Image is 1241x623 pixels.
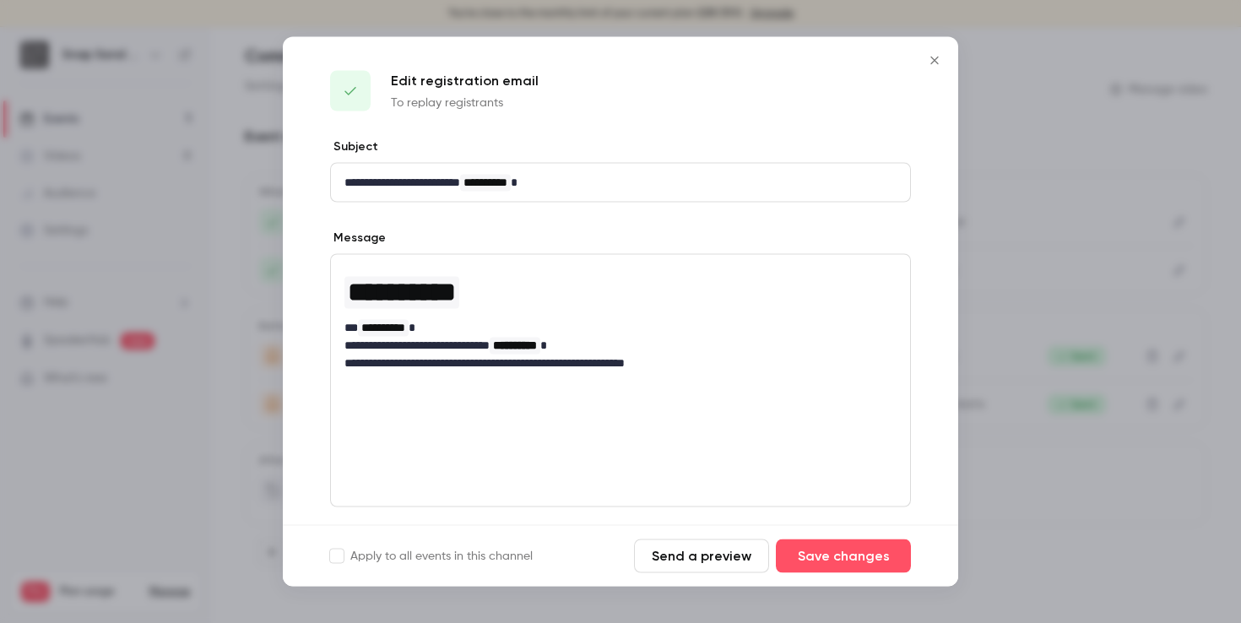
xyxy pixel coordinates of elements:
[330,230,386,246] label: Message
[918,44,951,78] button: Close
[330,138,378,155] label: Subject
[391,95,539,111] p: To replay registrants
[331,164,910,202] div: editor
[391,71,539,91] p: Edit registration email
[330,548,533,565] label: Apply to all events in this channel
[776,539,911,573] button: Save changes
[331,255,910,382] div: editor
[634,539,769,573] button: Send a preview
